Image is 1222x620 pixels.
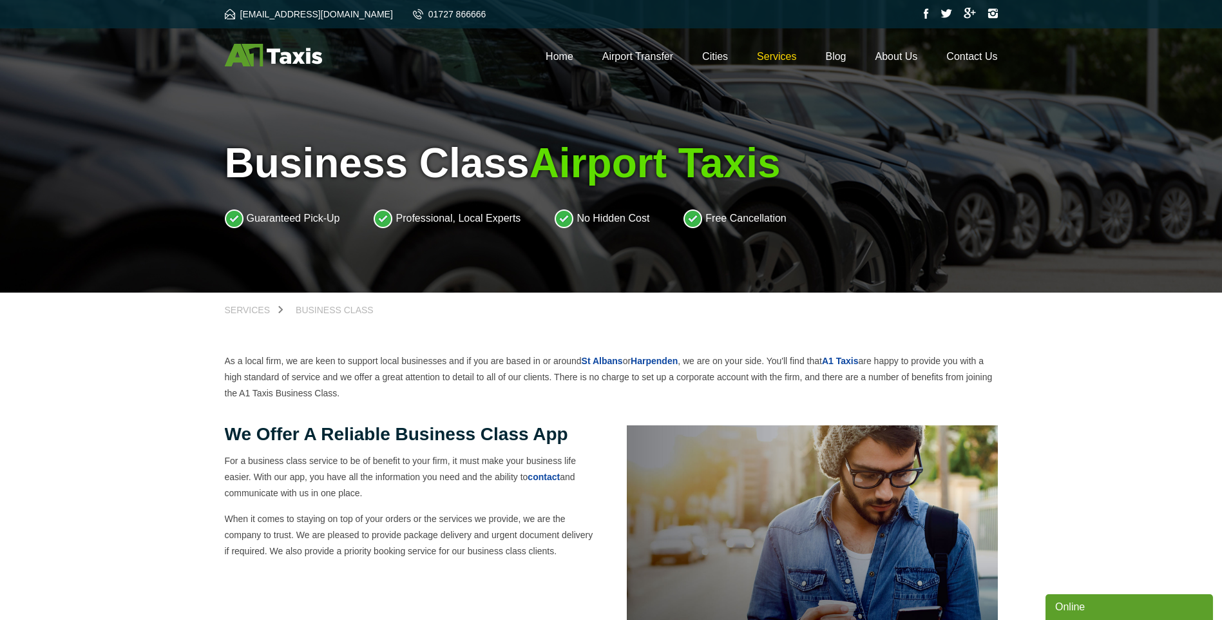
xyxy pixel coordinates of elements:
[283,305,387,315] a: Business Class
[546,51,573,62] a: Home
[702,51,728,62] a: Cities
[528,472,560,482] a: contact
[602,51,673,62] a: Airport Transfer
[530,140,781,186] span: Airport Taxis
[946,51,997,62] a: Contact Us
[225,425,596,443] h2: We offer a reliable business class app
[296,305,374,315] span: Business Class
[924,8,929,19] img: Facebook
[225,9,393,19] a: [EMAIL_ADDRESS][DOMAIN_NAME]
[988,8,998,19] img: Instagram
[1045,592,1216,620] iframe: chat widget
[225,305,283,315] a: Services
[875,51,918,62] a: About Us
[582,356,623,366] a: St Albans
[225,209,340,228] li: Guaranteed Pick-Up
[374,209,520,228] li: Professional, Local Experts
[413,9,486,19] a: 01727 866666
[757,51,796,62] a: Services
[225,511,596,559] p: When it comes to staying on top of your orders or the services we provide, we are the company to ...
[225,305,271,315] span: Services
[822,356,859,366] a: A1 Taxis
[683,209,786,228] li: Free Cancellation
[825,51,846,62] a: Blog
[964,8,976,19] img: Google Plus
[225,453,596,501] p: For a business class service to be of benefit to your firm, it must make your business life easie...
[631,356,678,366] a: Harpenden
[225,44,322,66] img: A1 Taxis St Albans LTD
[225,139,998,187] h1: Business Class
[940,9,952,18] img: Twitter
[225,353,998,402] p: As a local firm, we are keen to support local businesses and if you are based in or around or , w...
[555,209,649,228] li: No Hidden Cost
